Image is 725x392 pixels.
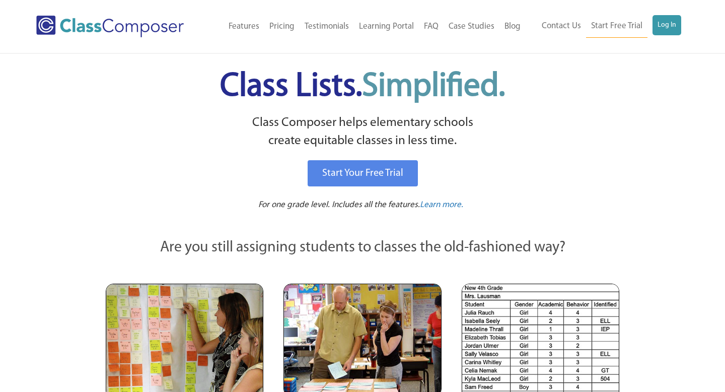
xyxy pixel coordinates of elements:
[419,16,444,38] a: FAQ
[322,168,403,178] span: Start Your Free Trial
[420,199,463,212] a: Learn more.
[652,15,681,35] a: Log In
[586,15,647,38] a: Start Free Trial
[106,237,619,259] p: Are you still assigning students to classes the old-fashioned way?
[308,160,418,186] a: Start Your Free Trial
[362,71,505,103] span: Simplified.
[499,16,526,38] a: Blog
[258,201,420,209] span: For one grade level. Includes all the features.
[224,16,264,38] a: Features
[220,71,505,103] span: Class Lists.
[420,201,463,209] span: Learn more.
[36,16,184,37] img: Class Composer
[104,114,621,151] p: Class Composer helps elementary schools create equitable classes in less time.
[537,15,586,37] a: Contact Us
[207,16,526,38] nav: Header Menu
[444,16,499,38] a: Case Studies
[526,15,681,38] nav: Header Menu
[264,16,300,38] a: Pricing
[300,16,354,38] a: Testimonials
[354,16,419,38] a: Learning Portal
